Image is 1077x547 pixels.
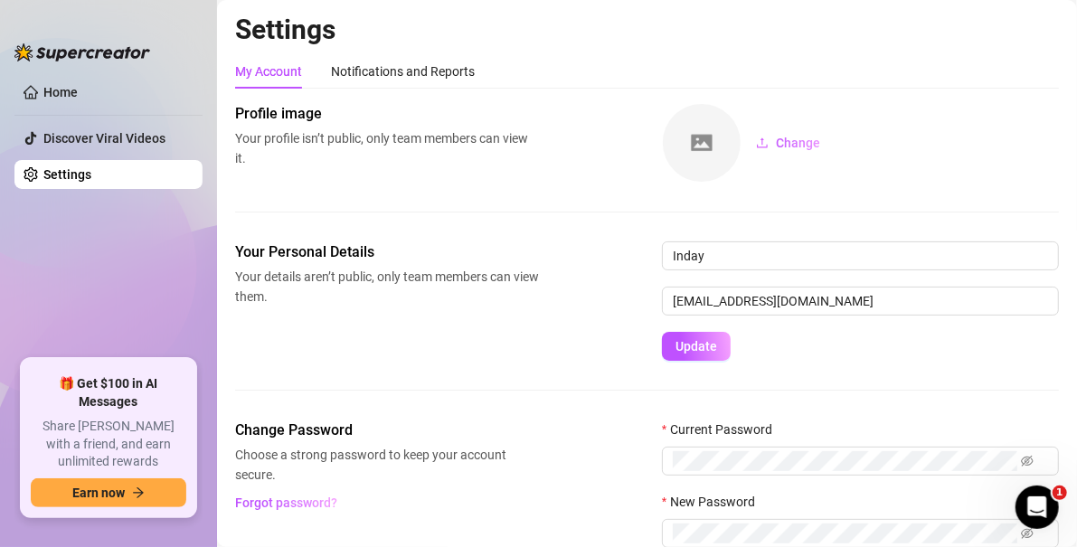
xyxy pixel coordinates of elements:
[235,128,539,168] span: Your profile isn’t public, only team members can view it.
[673,523,1017,543] input: New Password
[72,486,125,500] span: Earn now
[235,103,539,125] span: Profile image
[662,492,767,512] label: New Password
[1021,527,1034,540] span: eye-invisible
[662,287,1059,316] input: Enter new email
[31,478,186,507] button: Earn nowarrow-right
[235,13,1059,47] h2: Settings
[31,375,186,410] span: 🎁 Get $100 in AI Messages
[673,451,1017,471] input: Current Password
[43,85,78,99] a: Home
[662,420,784,439] label: Current Password
[776,136,820,150] span: Change
[43,167,91,182] a: Settings
[235,61,302,81] div: My Account
[235,445,539,485] span: Choose a strong password to keep your account secure.
[236,495,338,510] span: Forgot password?
[31,418,186,471] span: Share [PERSON_NAME] with a friend, and earn unlimited rewards
[662,332,731,361] button: Update
[756,137,769,149] span: upload
[132,486,145,499] span: arrow-right
[235,488,338,517] button: Forgot password?
[1021,455,1034,467] span: eye-invisible
[235,241,539,263] span: Your Personal Details
[235,267,539,307] span: Your details aren’t public, only team members can view them.
[1016,486,1059,529] iframe: Intercom live chat
[663,104,741,182] img: square-placeholder.png
[43,131,165,146] a: Discover Viral Videos
[662,241,1059,270] input: Enter name
[675,339,717,354] span: Update
[1053,486,1067,500] span: 1
[14,43,150,61] img: logo-BBDzfeDw.svg
[742,128,835,157] button: Change
[331,61,475,81] div: Notifications and Reports
[235,420,539,441] span: Change Password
